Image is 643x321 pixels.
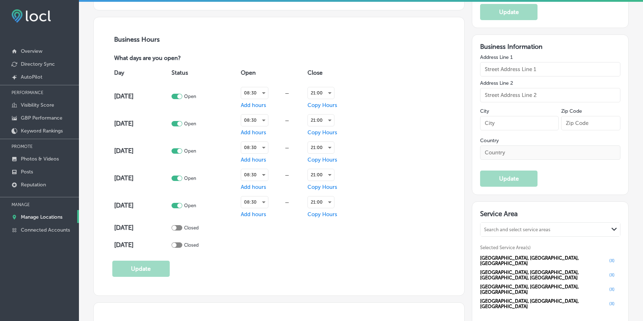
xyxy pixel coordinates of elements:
[184,121,196,126] p: Open
[268,200,306,205] div: —
[21,156,59,162] p: Photos & Videos
[21,169,33,175] p: Posts
[484,227,550,232] div: Search and select service areas
[21,182,46,188] p: Reputation
[308,142,334,153] div: 21:00
[480,88,620,102] input: Street Address Line 2
[480,245,531,250] span: Selected Service Area(s)
[241,157,266,163] span: Add hours
[480,80,620,86] label: Address Line 2
[308,87,334,99] div: 21:00
[21,115,62,121] p: GBP Performance
[308,129,337,136] span: Copy Hours
[112,261,170,277] button: Update
[308,211,337,218] span: Copy Hours
[480,62,620,76] input: Street Address Line 1
[241,184,266,190] span: Add hours
[184,94,196,99] p: Open
[114,120,170,127] h4: [DATE]
[480,255,607,266] span: [GEOGRAPHIC_DATA], [GEOGRAPHIC_DATA], [GEOGRAPHIC_DATA]
[241,102,266,108] span: Add hours
[114,92,170,100] h4: [DATE]
[184,242,199,248] p: Closed
[21,214,62,220] p: Manage Locations
[241,211,266,218] span: Add hours
[480,108,489,114] label: City
[561,108,582,114] label: Zip Code
[480,4,538,20] button: Update
[184,148,196,154] p: Open
[480,138,620,144] label: Country
[241,87,268,99] div: 08:30
[268,145,306,150] div: —
[21,61,55,67] p: Directory Sync
[268,118,306,123] div: —
[306,62,363,83] th: Close
[112,62,170,83] th: Day
[112,55,232,62] p: What days are you open?
[480,270,607,280] span: [GEOGRAPHIC_DATA], [GEOGRAPHIC_DATA], [GEOGRAPHIC_DATA], [GEOGRAPHIC_DATA]
[308,196,334,208] div: 21:00
[114,201,170,209] h4: [DATE]
[114,241,170,249] h4: [DATE]
[480,171,538,187] button: Update
[607,258,617,264] button: (X)
[480,145,620,160] input: Country
[21,102,54,108] p: Visibility Score
[607,272,617,278] button: (X)
[308,102,337,108] span: Copy Hours
[241,169,268,181] div: 08:30
[114,224,170,232] h4: [DATE]
[114,174,170,182] h4: [DATE]
[21,48,42,54] p: Overview
[607,287,617,292] button: (X)
[21,74,42,80] p: AutoPilot
[268,90,306,96] div: —
[308,169,334,181] div: 21:00
[241,196,268,208] div: 08:30
[114,147,170,155] h4: [DATE]
[607,301,617,307] button: (X)
[239,62,306,83] th: Open
[21,227,70,233] p: Connected Accounts
[241,115,268,126] div: 08:30
[308,115,334,126] div: 21:00
[184,203,196,208] p: Open
[308,184,337,190] span: Copy Hours
[241,142,268,153] div: 08:30
[184,225,199,231] p: Closed
[170,62,239,83] th: Status
[184,176,196,181] p: Open
[480,298,607,309] span: [GEOGRAPHIC_DATA], [GEOGRAPHIC_DATA], [GEOGRAPHIC_DATA]
[241,129,266,136] span: Add hours
[112,36,446,43] h3: Business Hours
[268,172,306,178] div: —
[308,157,337,163] span: Copy Hours
[480,116,558,130] input: City
[21,128,63,134] p: Keyword Rankings
[480,54,620,60] label: Address Line 1
[11,9,51,23] img: fda3e92497d09a02dc62c9cd864e3231.png
[480,210,620,220] h3: Service Area
[561,116,620,130] input: Zip Code
[480,284,607,295] span: [GEOGRAPHIC_DATA], [GEOGRAPHIC_DATA], [GEOGRAPHIC_DATA]
[480,43,620,51] h3: Business Information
